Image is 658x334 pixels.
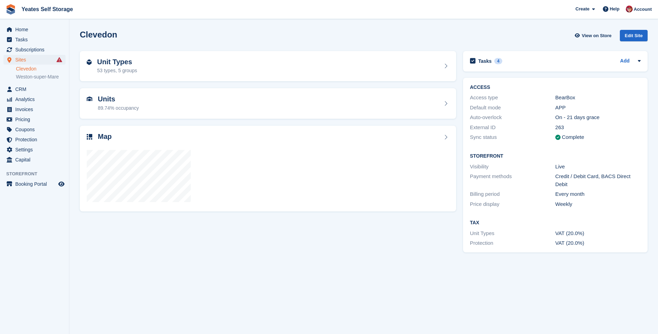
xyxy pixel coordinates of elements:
[15,145,57,155] span: Settings
[620,57,630,65] a: Add
[3,135,66,144] a: menu
[555,200,641,208] div: Weekly
[478,58,492,64] h2: Tasks
[555,190,641,198] div: Every month
[470,200,555,208] div: Price display
[3,115,66,124] a: menu
[634,6,652,13] span: Account
[6,170,69,177] span: Storefront
[470,85,641,90] h2: ACCESS
[470,133,555,141] div: Sync status
[562,133,584,141] div: Complete
[97,58,137,66] h2: Unit Types
[574,30,614,41] a: View on Store
[555,173,641,188] div: Credit / Debit Card, BACS Direct Debit
[19,3,76,15] a: Yeates Self Storage
[582,32,612,39] span: View on Store
[97,67,137,74] div: 53 types, 5 groups
[80,88,456,119] a: Units 89.74% occupancy
[555,104,641,112] div: APP
[3,45,66,55] a: menu
[555,163,641,171] div: Live
[620,30,648,41] div: Edit Site
[15,35,57,44] span: Tasks
[98,133,112,141] h2: Map
[15,25,57,34] span: Home
[87,134,92,140] img: map-icn-33ee37083ee616e46c38cad1a60f524a97daa1e2b2c8c0bc3eb3415660979fc1.svg
[98,105,139,112] div: 89.74% occupancy
[470,220,641,226] h2: Tax
[15,84,57,94] span: CRM
[3,105,66,114] a: menu
[15,135,57,144] span: Protection
[80,51,456,82] a: Unit Types 53 types, 5 groups
[15,45,57,55] span: Subscriptions
[15,179,57,189] span: Booking Portal
[15,105,57,114] span: Invoices
[3,145,66,155] a: menu
[57,180,66,188] a: Preview store
[555,229,641,237] div: VAT (20.0%)
[470,104,555,112] div: Default mode
[3,179,66,189] a: menu
[626,6,633,12] img: Wendie Tanner
[470,239,555,247] div: Protection
[57,57,62,62] i: Smart entry sync failures have occurred
[620,30,648,44] a: Edit Site
[3,25,66,34] a: menu
[3,35,66,44] a: menu
[16,74,66,80] a: Weston-super-Mare
[98,95,139,103] h2: Units
[80,126,456,212] a: Map
[15,155,57,165] span: Capital
[470,153,641,159] h2: Storefront
[470,173,555,188] div: Payment methods
[3,94,66,104] a: menu
[555,94,641,102] div: BearBox
[3,55,66,65] a: menu
[470,114,555,122] div: Auto-overlock
[470,163,555,171] div: Visibility
[494,58,502,64] div: 4
[15,115,57,124] span: Pricing
[555,124,641,132] div: 263
[3,125,66,134] a: menu
[555,114,641,122] div: On - 21 days grace
[80,30,117,39] h2: Clevedon
[15,94,57,104] span: Analytics
[16,66,66,72] a: Clevedon
[3,84,66,94] a: menu
[87,97,92,101] img: unit-icn-7be61d7bf1b0ce9d3e12c5938cc71ed9869f7b940bace4675aadf7bd6d80202e.svg
[470,94,555,102] div: Access type
[87,59,92,65] img: unit-type-icn-2b2737a686de81e16bb02015468b77c625bbabd49415b5ef34ead5e3b44a266d.svg
[15,125,57,134] span: Coupons
[555,239,641,247] div: VAT (20.0%)
[470,124,555,132] div: External ID
[610,6,619,12] span: Help
[470,190,555,198] div: Billing period
[15,55,57,65] span: Sites
[3,155,66,165] a: menu
[575,6,589,12] span: Create
[470,229,555,237] div: Unit Types
[6,4,16,15] img: stora-icon-8386f47178a22dfd0bd8f6a31ec36ba5ce8667c1dd55bd0f319d3a0aa187defe.svg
